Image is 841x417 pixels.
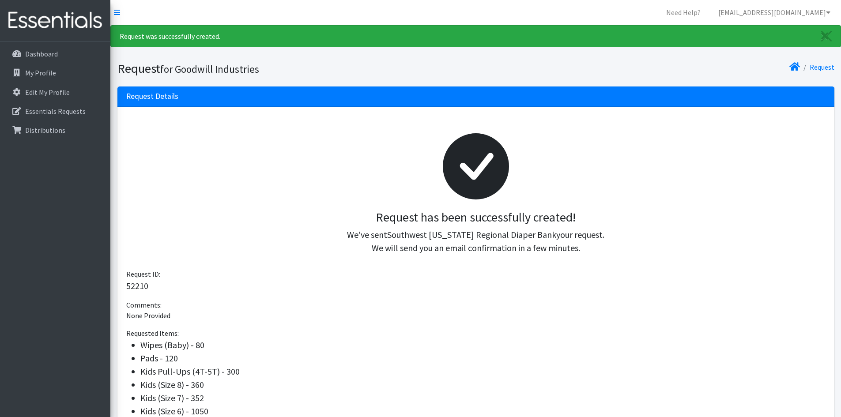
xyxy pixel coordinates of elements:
[4,6,107,35] img: HumanEssentials
[140,365,826,378] li: Kids Pull-Ups (4T-5T) - 300
[133,210,818,225] h3: Request has been successfully created!
[126,311,170,320] span: None Provided
[140,391,826,405] li: Kids (Size 7) - 352
[4,83,107,101] a: Edit My Profile
[25,68,56,77] p: My Profile
[160,63,259,75] small: for Goodwill Industries
[126,92,178,101] h3: Request Details
[387,229,556,240] span: Southwest [US_STATE] Regional Diaper Bank
[4,64,107,82] a: My Profile
[140,338,826,352] li: Wipes (Baby) - 80
[4,45,107,63] a: Dashboard
[810,63,834,71] a: Request
[133,228,818,255] p: We've sent your request. We will send you an email confirmation in a few minutes.
[25,49,58,58] p: Dashboard
[117,61,473,76] h1: Request
[4,102,107,120] a: Essentials Requests
[126,329,179,338] span: Requested Items:
[126,279,826,293] p: 52210
[140,378,826,391] li: Kids (Size 8) - 360
[126,301,162,309] span: Comments:
[25,126,65,135] p: Distributions
[25,107,86,116] p: Essentials Requests
[812,26,841,47] a: Close
[711,4,837,21] a: [EMAIL_ADDRESS][DOMAIN_NAME]
[659,4,708,21] a: Need Help?
[4,121,107,139] a: Distributions
[25,88,70,97] p: Edit My Profile
[126,270,160,278] span: Request ID:
[110,25,841,47] div: Request was successfully created.
[140,352,826,365] li: Pads - 120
